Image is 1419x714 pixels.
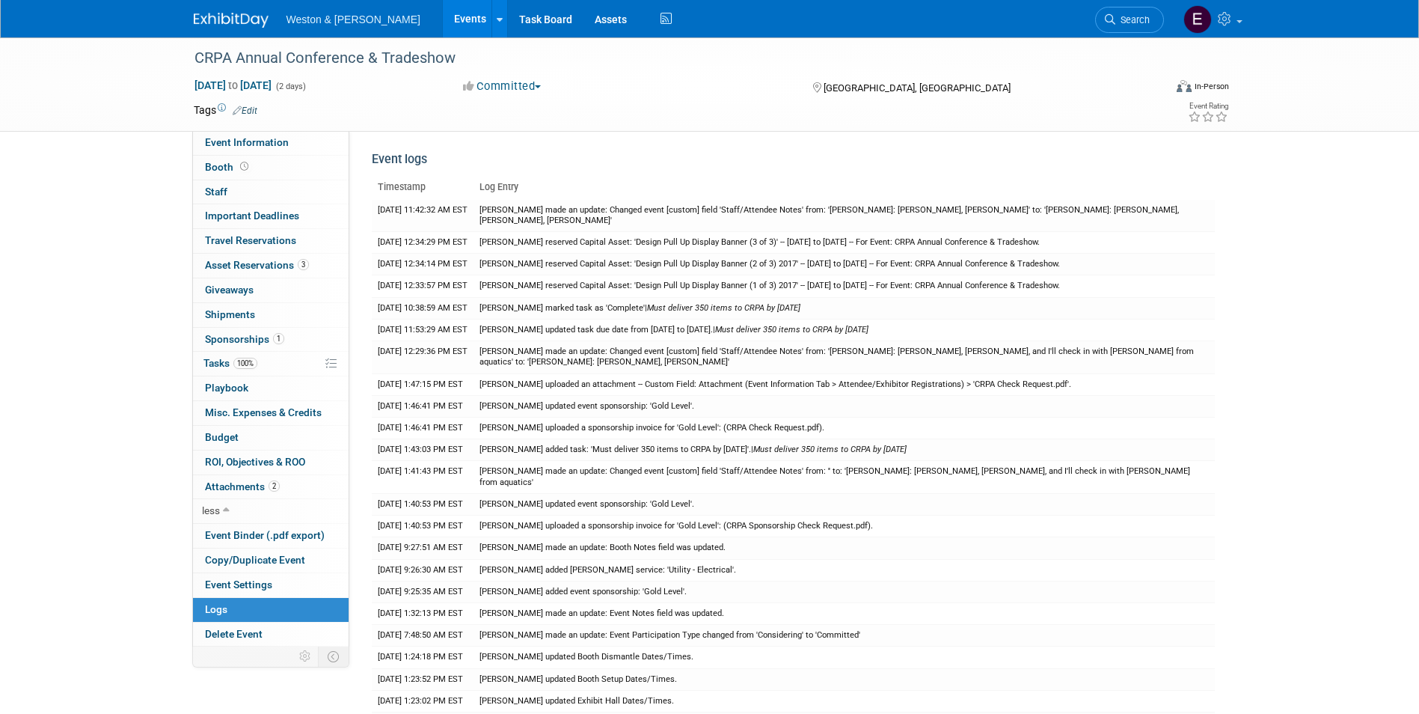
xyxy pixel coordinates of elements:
td: Toggle Event Tabs [318,647,349,666]
span: Budget [205,431,239,443]
a: Delete Event [193,623,349,647]
span: | [751,445,907,454]
span: Event Information [205,136,289,148]
td: [PERSON_NAME] updated Exhibit Hall Dates/Times. [473,690,1215,712]
td: [PERSON_NAME] made an update: Changed event [custom] field 'Staff/Attendee Notes' from: '[PERSON_... [473,341,1215,373]
a: Sponsorships1 [193,328,349,352]
span: [GEOGRAPHIC_DATA], [GEOGRAPHIC_DATA] [824,82,1011,94]
td: [DATE] 9:27:51 AM EST [372,537,473,559]
span: Weston & [PERSON_NAME] [286,13,420,25]
span: Search [1115,14,1150,25]
td: [DATE] 12:33:57 PM EST [372,275,473,297]
span: (2 days) [275,82,306,91]
span: 100% [233,358,257,369]
span: less [202,504,220,516]
td: [PERSON_NAME] updated event sponsorship: 'Gold Level'. [473,493,1215,515]
span: Important Deadlines [205,210,299,222]
td: [DATE] 1:40:53 PM EST [372,516,473,537]
td: [PERSON_NAME] reserved Capital Asset: 'Design Pull Up Display Banner (2 of 3) 2017' -- [DATE] to ... [473,254,1215,275]
td: [PERSON_NAME] made an update: Event Notes field was updated. [473,602,1215,624]
i: Must deliver 350 items to CRPA by [DATE] [715,325,868,335]
td: [PERSON_NAME] made an update: Event Participation Type changed from 'Considering' to 'Committed' [473,625,1215,647]
span: Shipments [205,308,255,320]
span: | [713,325,868,335]
div: Event Rating [1188,103,1228,110]
a: Attachments2 [193,475,349,499]
td: [DATE] 9:25:35 AM EST [372,581,473,602]
td: [PERSON_NAME] updated Booth Dismantle Dates/Times. [473,647,1215,668]
td: [PERSON_NAME] uploaded an attachment -- Custom Field: Attachment (Event Information Tab > Attende... [473,373,1215,395]
a: Misc. Expenses & Credits [193,401,349,425]
a: Shipments [193,303,349,327]
span: Giveaways [205,284,254,296]
td: [DATE] 1:41:43 PM EST [372,461,473,493]
div: Event Format [1076,78,1230,100]
i: Must deliver 350 items to CRPA by [DATE] [647,303,800,313]
td: [DATE] 1:23:02 PM EST [372,690,473,712]
a: Giveaways [193,278,349,302]
span: Event Binder (.pdf export) [205,529,325,541]
a: Copy/Duplicate Event [193,549,349,573]
img: Format-Inperson.png [1177,80,1192,92]
td: [DATE] 12:34:29 PM EST [372,232,473,254]
img: ExhibitDay [194,13,269,28]
td: [DATE] 1:47:15 PM EST [372,373,473,395]
a: Search [1095,7,1164,33]
span: Asset Reservations [205,259,309,271]
button: Committed [458,79,547,94]
span: Staff [205,186,227,198]
td: [PERSON_NAME] uploaded a sponsorship invoice for 'Gold Level': (CRPA Sponsorship Check Request.pdf). [473,516,1215,537]
td: [DATE] 1:32:13 PM EST [372,602,473,624]
span: Event Settings [205,579,272,591]
span: Misc. Expenses & Credits [205,406,322,418]
td: [PERSON_NAME] made an update: Booth Notes field was updated. [473,537,1215,559]
a: Event Binder (.pdf export) [193,524,349,548]
a: Asset Reservations3 [193,254,349,278]
a: Edit [233,106,257,116]
span: Attachments [205,480,280,492]
td: [DATE] 7:48:50 AM EST [372,625,473,647]
span: Playbook [205,382,248,394]
a: Tasks100% [193,352,349,376]
a: Logs [193,598,349,622]
a: Booth [193,156,349,180]
td: [PERSON_NAME] marked task as 'Complete' [473,297,1215,319]
span: | [645,303,800,313]
td: [DATE] 11:42:32 AM EST [372,200,473,232]
td: [DATE] 10:38:59 AM EST [372,297,473,319]
span: Delete Event [205,628,263,640]
span: 2 [269,480,280,492]
span: 3 [298,259,309,270]
a: Travel Reservations [193,229,349,253]
a: less [193,499,349,523]
div: In-Person [1194,81,1229,92]
span: ROI, Objectives & ROO [205,456,305,468]
td: [DATE] 1:24:18 PM EST [372,647,473,668]
span: Logs [205,603,227,615]
a: ROI, Objectives & ROO [193,451,349,475]
td: [DATE] 11:53:29 AM EST [372,319,473,341]
td: Tags [194,103,257,118]
td: [DATE] 1:43:03 PM EST [372,439,473,461]
i: Must deliver 350 items to CRPA by [DATE] [753,445,907,454]
img: Edyn Winter [1183,5,1212,34]
span: [DATE] [DATE] [194,79,272,92]
a: Budget [193,426,349,450]
td: [PERSON_NAME] made an update: Changed event [custom] field 'Staff/Attendee Notes' from: '' to: '[... [473,461,1215,493]
td: [PERSON_NAME] added event sponsorship: 'Gold Level'. [473,581,1215,602]
span: to [226,79,240,91]
td: [PERSON_NAME] uploaded a sponsorship invoice for 'Gold Level': (CRPA Check Request.pdf). [473,418,1215,439]
a: Event Settings [193,573,349,597]
td: [DATE] 12:34:14 PM EST [372,254,473,275]
td: [PERSON_NAME] reserved Capital Asset: 'Design Pull Up Display Banner (1 of 3) 2017' -- [DATE] to ... [473,275,1215,297]
a: Playbook [193,376,349,400]
a: Important Deadlines [193,204,349,228]
td: [DATE] 1:23:52 PM EST [372,668,473,690]
span: Copy/Duplicate Event [205,554,305,566]
span: Booth [205,161,251,173]
td: [DATE] 1:46:41 PM EST [372,418,473,439]
div: Event logs [372,151,1215,176]
td: [PERSON_NAME] made an update: Changed event [custom] field 'Staff/Attendee Notes' from: '[PERSON_... [473,200,1215,232]
span: Sponsorships [205,333,284,345]
td: [DATE] 1:40:53 PM EST [372,493,473,515]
